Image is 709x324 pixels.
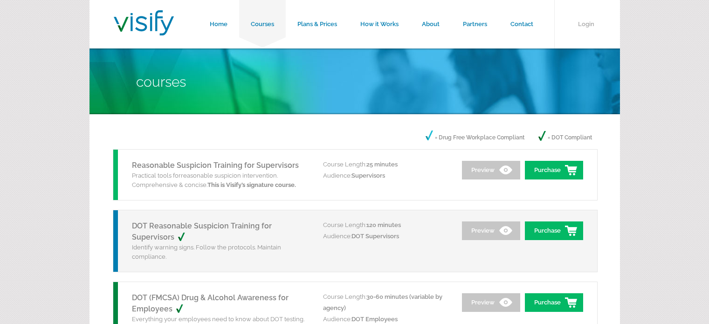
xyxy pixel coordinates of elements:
a: Visify Training [114,25,174,38]
p: = DOT Compliant [538,131,592,145]
a: Purchase [525,161,583,179]
p: Course Length: [323,159,449,170]
p: Audience: [323,231,449,242]
img: Visify Training [114,10,174,35]
p: Practical tools for [132,171,309,190]
a: Purchase [525,221,583,240]
span: reasonable suspicion intervention. Comprehensive & concise. [132,172,296,188]
a: Purchase [525,293,583,312]
a: DOT (FMCSA) Drug & Alcohol Awareness for Employees [132,293,289,313]
a: DOT Reasonable Suspicion Training for Supervisors [132,221,272,241]
p: Audience: [323,170,449,181]
p: Everything your employees need to know about DOT testing. [132,315,309,324]
span: DOT Supervisors [351,233,399,240]
span: 25 minutes [366,161,398,168]
p: Course Length: [323,291,449,314]
a: Reasonable Suspicion Training for Supervisors [132,161,299,170]
span: 120 minutes [366,221,401,228]
p: Identify warning signs. Follow the protocols. Maintain compliance. [132,243,309,262]
span: DOT Employees [351,316,398,323]
a: Preview [462,293,520,312]
span: Courses [136,74,186,90]
span: Supervisors [351,172,385,179]
p: = Drug Free Workplace Compliant [426,131,524,145]
span: 30-60 minutes (variable by agency) [323,293,442,311]
strong: This is Visify’s signature course. [207,181,296,188]
p: Course Length: [323,220,449,231]
a: Preview [462,221,520,240]
a: Preview [462,161,520,179]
